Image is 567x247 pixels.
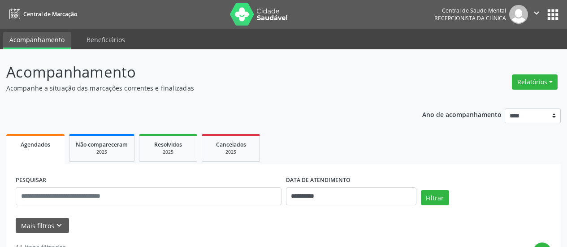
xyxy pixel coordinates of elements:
[422,108,502,120] p: Ano de acompanhamento
[6,83,394,93] p: Acompanhe a situação das marcações correntes e finalizadas
[434,7,506,14] div: Central de Saude Mental
[434,14,506,22] span: Recepcionista da clínica
[76,149,128,156] div: 2025
[545,7,561,22] button: apps
[216,141,246,148] span: Cancelados
[286,173,351,187] label: DATA DE ATENDIMENTO
[23,10,77,18] span: Central de Marcação
[3,32,71,49] a: Acompanhamento
[146,149,190,156] div: 2025
[76,141,128,148] span: Não compareceram
[16,173,46,187] label: PESQUISAR
[528,5,545,24] button: 
[21,141,50,148] span: Agendados
[6,61,394,83] p: Acompanhamento
[208,149,253,156] div: 2025
[512,74,558,90] button: Relatórios
[421,190,449,205] button: Filtrar
[80,32,131,48] a: Beneficiários
[154,141,182,148] span: Resolvidos
[6,7,77,22] a: Central de Marcação
[16,218,69,234] button: Mais filtroskeyboard_arrow_down
[509,5,528,24] img: img
[54,221,64,230] i: keyboard_arrow_down
[532,8,541,18] i: 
